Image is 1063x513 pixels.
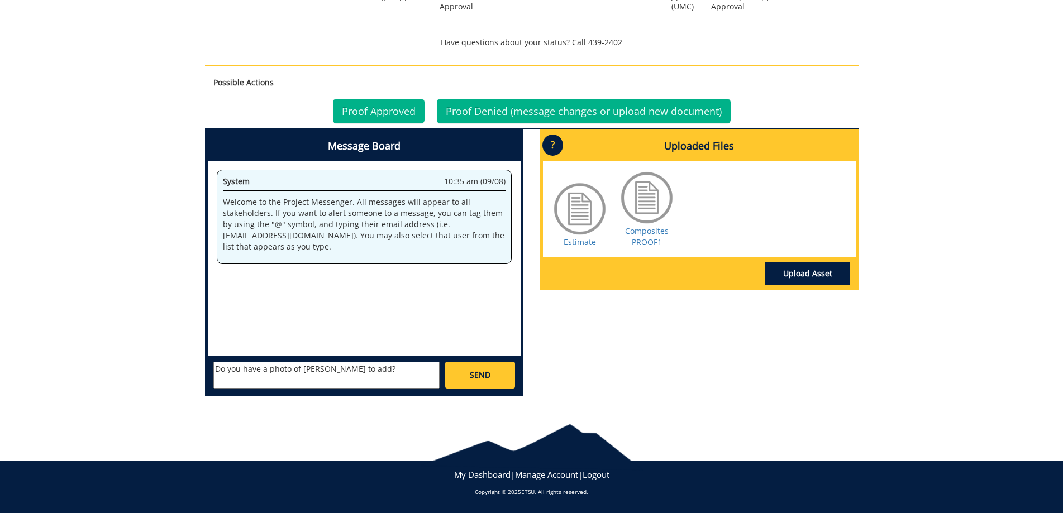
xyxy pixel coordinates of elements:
[437,99,731,123] a: Proof Denied (message changes or upload new document)
[454,469,511,480] a: My Dashboard
[223,196,506,252] p: Welcome to the Project Messenger. All messages will appear to all stakeholders. If you want to al...
[444,176,506,187] span: 10:35 am (09/08)
[213,77,274,88] strong: Possible Actions
[564,237,596,247] a: Estimate
[333,99,425,123] a: Proof Approved
[521,488,535,496] a: ETSU
[205,37,859,48] p: Have questions about your status? Call 439-2402
[765,262,850,285] a: Upload Asset
[543,132,856,161] h4: Uploaded Files
[583,469,609,480] a: Logout
[542,135,563,156] p: ?
[213,362,440,389] textarea: messageToSend
[515,469,578,480] a: Manage Account
[208,132,521,161] h4: Message Board
[445,362,514,389] a: SEND
[223,176,250,186] span: System
[625,226,669,247] a: Composites PROOF1
[470,370,490,381] span: SEND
